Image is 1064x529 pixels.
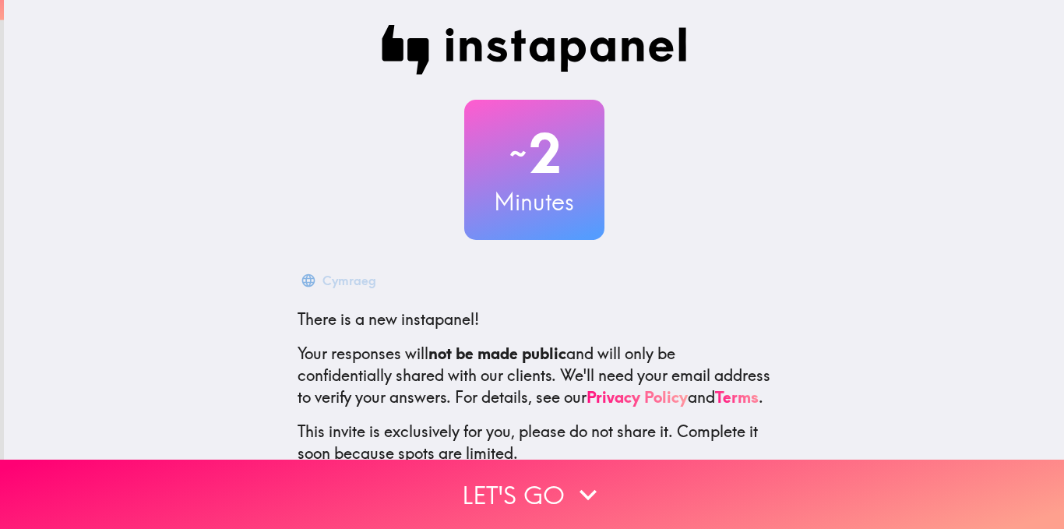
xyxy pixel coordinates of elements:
a: Privacy Policy [587,387,688,407]
span: ~ [507,130,529,177]
a: Terms [715,387,759,407]
h3: Minutes [464,185,604,218]
h2: 2 [464,122,604,185]
p: This invite is exclusively for you, please do not share it. Complete it soon because spots are li... [298,421,771,464]
b: not be made public [428,344,566,363]
button: Cymraeg [298,265,382,296]
span: There is a new instapanel! [298,309,479,329]
div: Cymraeg [322,270,376,291]
p: Your responses will and will only be confidentially shared with our clients. We'll need your emai... [298,343,771,408]
img: Instapanel [382,25,687,75]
